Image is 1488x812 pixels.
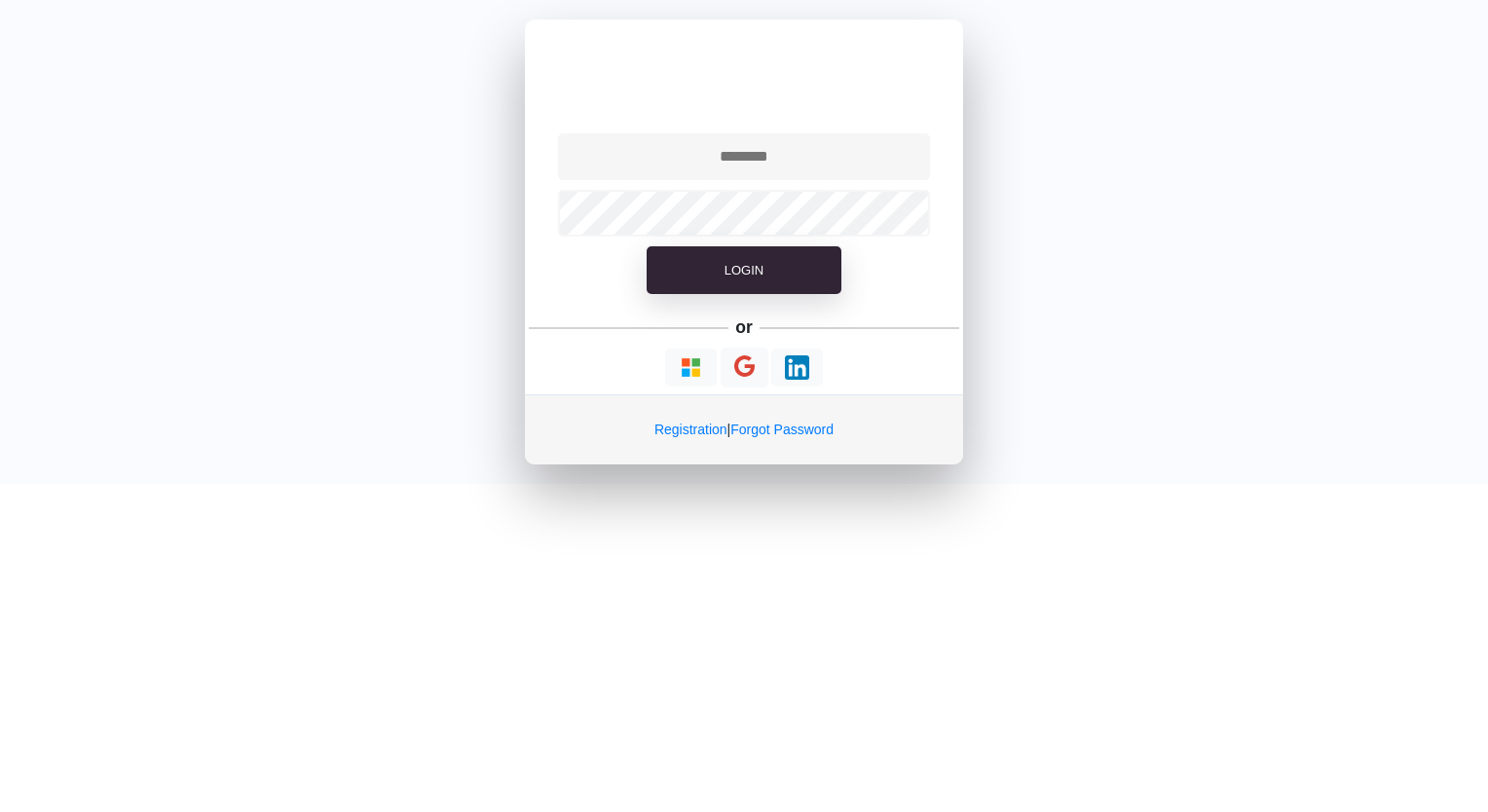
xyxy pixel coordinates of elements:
span: Login [725,263,763,277]
a: Forgot Password [730,422,834,437]
button: Continue With Microsoft Azure [665,349,717,387]
img: QPunch [635,39,854,109]
a: Registration [654,422,727,437]
button: Login [647,246,841,295]
button: Continue With LinkedIn [771,349,823,387]
button: Continue With Google [721,348,768,388]
img: Loading... [679,355,703,380]
div: | [525,394,963,464]
h5: or [732,314,757,341]
img: Loading... [785,355,809,380]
